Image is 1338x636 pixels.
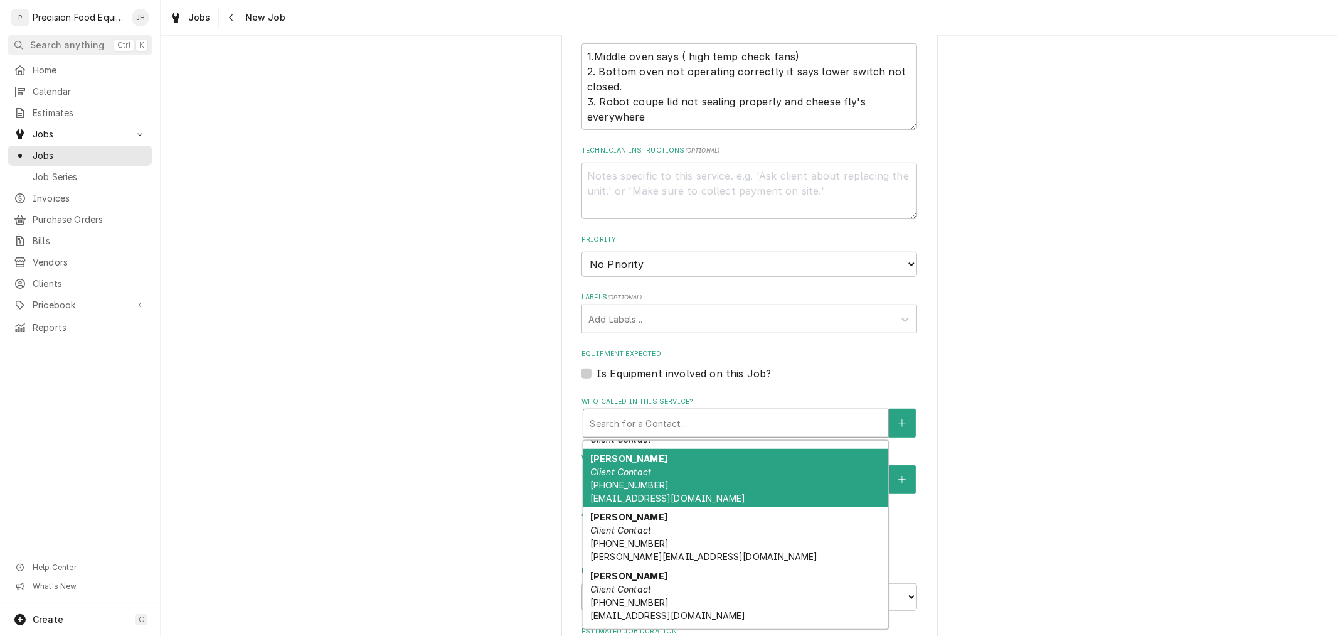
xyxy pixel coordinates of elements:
[33,85,146,98] span: Calendar
[11,9,29,26] div: P
[8,231,152,251] a: Bills
[581,349,917,359] label: Equipment Expected
[8,146,152,166] a: Jobs
[33,107,146,119] span: Estimates
[590,525,651,536] em: Client Contact
[590,466,651,477] em: Client Contact
[889,465,915,494] button: Create New Contact
[8,578,152,595] a: Go to What's New
[581,43,917,130] textarea: 1.Middle oven says ( high temp check fans) 2. Bottom oven not operating correctly it says lower s...
[581,235,917,245] label: Priority
[33,213,146,226] span: Purchase Orders
[33,171,146,183] span: Job Series
[132,9,149,26] div: Jason Hertel's Avatar
[8,124,152,144] a: Go to Jobs
[889,409,915,438] button: Create New Contact
[8,188,152,208] a: Invoices
[8,210,152,230] a: Purchase Orders
[581,509,917,551] div: Attachments
[8,35,152,55] button: Search anythingCtrlK
[581,397,917,407] label: Who called in this service?
[581,453,917,494] div: Who should the tech(s) ask for?
[188,11,211,24] span: Jobs
[30,39,104,51] span: Search anything
[581,349,917,381] div: Equipment Expected
[242,11,285,24] span: New Job
[221,8,242,28] button: Navigate back
[581,146,917,156] label: Technician Instructions
[597,366,771,381] label: Is Equipment involved on this Job?
[33,278,146,290] span: Clients
[581,509,917,519] label: Attachments
[581,583,745,611] input: Date
[590,571,667,581] strong: [PERSON_NAME]
[581,566,917,576] label: Estimated Arrival Time
[8,82,152,102] a: Calendar
[581,26,917,131] div: Reason For Call
[581,453,917,463] label: Who should the tech(s) ask for?
[33,235,146,247] span: Bills
[581,235,917,277] div: Priority
[33,256,146,269] span: Vendors
[139,615,144,625] span: C
[607,294,642,301] span: ( optional )
[581,293,917,333] div: Labels
[33,614,63,625] span: Create
[33,192,146,205] span: Invoices
[8,60,152,80] a: Home
[33,64,146,77] span: Home
[581,146,917,220] div: Technician Instructions
[132,9,149,26] div: JH
[8,252,152,272] a: Vendors
[8,167,152,187] a: Job Series
[33,321,146,334] span: Reports
[33,563,145,573] span: Help Center
[8,295,152,315] a: Go to Pricebook
[581,293,917,303] label: Labels
[8,274,152,294] a: Clients
[8,103,152,123] a: Estimates
[33,581,145,591] span: What's New
[590,597,745,621] span: [PHONE_NUMBER] [EMAIL_ADDRESS][DOMAIN_NAME]
[8,559,152,576] a: Go to Help Center
[685,147,720,154] span: ( optional )
[590,584,651,595] em: Client Contact
[33,299,127,311] span: Pricebook
[590,480,745,504] span: [PHONE_NUMBER] [EMAIL_ADDRESS][DOMAIN_NAME]
[8,318,152,338] a: Reports
[33,128,127,141] span: Jobs
[33,11,125,24] div: Precision Food Equipment LLC
[33,149,146,162] span: Jobs
[898,419,906,428] svg: Create New Contact
[139,40,144,50] span: K
[898,475,906,484] svg: Create New Contact
[581,566,917,611] div: Estimated Arrival Time
[590,512,667,522] strong: [PERSON_NAME]
[590,453,667,464] strong: [PERSON_NAME]
[164,8,216,28] a: Jobs
[117,40,130,50] span: Ctrl
[581,397,917,438] div: Who called in this service?
[590,538,818,562] span: [PHONE_NUMBER] [PERSON_NAME][EMAIL_ADDRESS][DOMAIN_NAME]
